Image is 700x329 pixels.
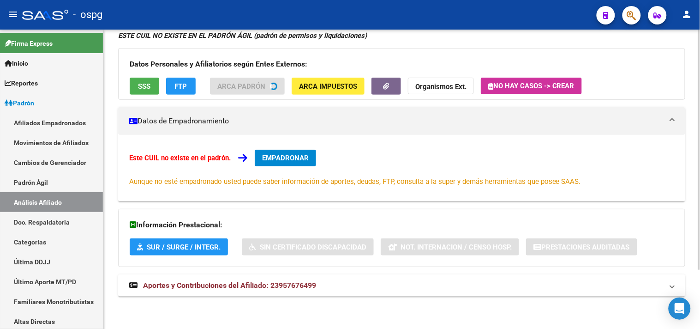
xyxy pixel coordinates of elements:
[130,78,159,95] button: SSS
[118,31,367,40] strong: ESTE CUIL NO EXISTE EN EL PADRÓN ÁGIL (padrón de permisos y liquidaciones)
[138,82,151,91] span: SSS
[5,98,34,108] span: Padrón
[118,107,685,135] mat-expansion-panel-header: Datos de Empadronamiento
[260,243,366,251] span: Sin Certificado Discapacidad
[5,58,28,68] span: Inicio
[5,78,38,88] span: Reportes
[262,154,309,162] span: EMPADRONAR
[210,78,285,95] button: ARCA Padrón
[130,219,674,232] h3: Información Prestacional:
[242,238,374,256] button: Sin Certificado Discapacidad
[147,243,221,251] span: SUR / SURGE / INTEGR.
[255,150,316,166] button: EMPADRONAR
[292,78,365,95] button: ARCA Impuestos
[73,5,102,25] span: - ospg
[408,78,474,95] button: Organismos Ext.
[175,82,187,91] span: FTP
[217,82,265,91] span: ARCA Padrón
[526,238,637,256] button: Prestaciones Auditadas
[669,298,691,320] div: Open Intercom Messenger
[682,9,693,20] mat-icon: person
[299,82,357,91] span: ARCA Impuestos
[143,281,316,290] span: Aportes y Contribuciones del Afiliado: 23957676499
[415,83,467,91] strong: Organismos Ext.
[129,154,231,162] strong: Este CUIL no existe en el padrón.
[118,274,685,297] mat-expansion-panel-header: Aportes y Contribuciones del Afiliado: 23957676499
[130,238,228,256] button: SUR / SURGE / INTEGR.
[118,135,685,201] div: Datos de Empadronamiento
[481,78,582,94] button: No hay casos -> Crear
[166,78,196,95] button: FTP
[7,9,18,20] mat-icon: menu
[488,82,574,90] span: No hay casos -> Crear
[130,58,674,71] h3: Datos Personales y Afiliatorios según Entes Externos:
[541,243,630,251] span: Prestaciones Auditadas
[129,116,663,126] mat-panel-title: Datos de Empadronamiento
[5,38,53,49] span: Firma Express
[401,243,512,251] span: Not. Internacion / Censo Hosp.
[381,238,519,256] button: Not. Internacion / Censo Hosp.
[129,177,581,186] span: Aunque no esté empadronado usted puede saber información de aportes, deudas, FTP, consulta a la s...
